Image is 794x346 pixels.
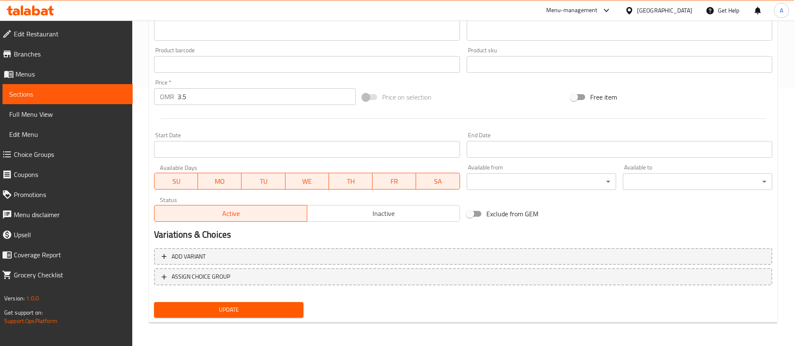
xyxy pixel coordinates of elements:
[245,175,282,187] span: TU
[3,104,133,124] a: Full Menu View
[154,302,303,318] button: Update
[14,169,126,179] span: Coupons
[14,250,126,260] span: Coverage Report
[14,149,126,159] span: Choice Groups
[242,173,285,190] button: TU
[376,175,413,187] span: FR
[311,208,457,220] span: Inactive
[201,175,238,187] span: MO
[26,293,39,304] span: 1.0.0
[4,293,25,304] span: Version:
[419,175,456,187] span: SA
[467,173,616,190] div: ​
[158,175,195,187] span: SU
[154,205,307,222] button: Active
[14,210,126,220] span: Menu disclaimer
[154,56,460,73] input: Please enter product barcode
[382,92,432,102] span: Price on selection
[154,228,772,241] h2: Variations & Choices
[307,205,460,222] button: Inactive
[172,251,206,262] span: Add variant
[161,305,297,315] span: Update
[154,268,772,285] button: ASSIGN CHOICE GROUP
[14,190,126,200] span: Promotions
[332,175,369,187] span: TH
[590,92,617,102] span: Free item
[160,92,174,102] p: OMR
[172,272,230,282] span: ASSIGN CHOICE GROUP
[467,56,772,73] input: Please enter product sku
[14,49,126,59] span: Branches
[285,173,329,190] button: WE
[623,173,772,190] div: ​
[154,248,772,265] button: Add variant
[3,124,133,144] a: Edit Menu
[637,6,692,15] div: [GEOGRAPHIC_DATA]
[4,315,57,326] a: Support.OpsPlatform
[289,175,326,187] span: WE
[9,89,126,99] span: Sections
[15,69,126,79] span: Menus
[14,230,126,240] span: Upsell
[198,173,242,190] button: MO
[9,129,126,139] span: Edit Menu
[416,173,460,190] button: SA
[546,5,598,15] div: Menu-management
[4,307,43,318] span: Get support on:
[14,29,126,39] span: Edit Restaurant
[9,109,126,119] span: Full Menu View
[158,208,304,220] span: Active
[486,209,538,219] span: Exclude from GEM
[14,270,126,280] span: Grocery Checklist
[177,88,356,105] input: Please enter price
[154,173,198,190] button: SU
[3,84,133,104] a: Sections
[329,173,373,190] button: TH
[373,173,416,190] button: FR
[780,6,783,15] span: A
